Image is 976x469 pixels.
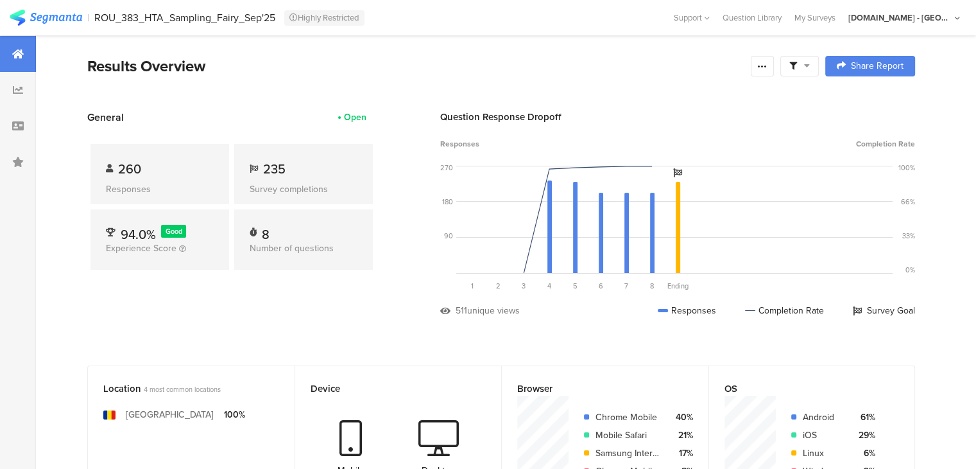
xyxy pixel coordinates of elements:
div: 6% [853,447,875,460]
div: [DOMAIN_NAME] - [GEOGRAPHIC_DATA] [848,12,951,24]
span: 5 [573,281,578,291]
div: Open [344,111,366,124]
div: 29% [853,429,875,442]
i: Survey Goal [673,168,682,177]
div: 90 [444,231,453,241]
div: Completion Rate [745,304,824,317]
div: Mobile Safari [595,429,660,442]
div: Support [674,8,710,28]
div: Ending [665,281,690,291]
a: Question Library [716,12,788,24]
div: 66% [901,197,915,207]
div: 40% [671,411,693,424]
div: 17% [671,447,693,460]
span: 2 [496,281,501,291]
div: Android [803,411,843,424]
span: Share Report [851,62,903,71]
div: | [87,10,89,25]
span: Completion Rate [856,138,915,150]
div: 21% [671,429,693,442]
div: Responses [106,182,214,196]
div: 8 [262,225,270,238]
div: Location [103,382,258,396]
span: 260 [118,159,141,179]
div: unique views [467,304,520,317]
span: 3 [522,281,526,291]
span: 4 most common locations [144,384,221,394]
span: 4 [547,281,551,291]
span: Good [166,226,182,236]
div: Highly Restricted [284,10,364,26]
span: 1 [471,281,474,291]
span: 6 [599,281,603,291]
div: 0% [905,265,915,275]
div: 100% [224,408,245,421]
div: 180 [442,197,453,207]
div: 270 [440,163,453,173]
div: Device [311,382,465,396]
div: Survey Goal [853,304,915,317]
span: Responses [440,138,479,150]
div: 61% [853,411,875,424]
span: 94.0% [121,225,156,244]
div: iOS [803,429,843,442]
div: Responses [658,304,716,317]
span: Experience Score [106,242,176,255]
a: My Surveys [788,12,842,24]
div: OS [724,382,878,396]
div: Chrome Mobile [595,411,660,424]
span: 7 [624,281,628,291]
div: Browser [517,382,672,396]
div: Samsung Internet [595,447,660,460]
span: General [87,110,124,125]
div: [GEOGRAPHIC_DATA] [126,408,214,421]
img: segmanta logo [10,10,82,26]
div: 100% [898,163,915,173]
span: 235 [263,159,286,179]
div: 33% [902,231,915,241]
span: 8 [650,281,654,291]
div: Survey completions [250,182,357,196]
div: Linux [803,447,843,460]
div: 511 [456,304,467,317]
span: Number of questions [250,242,334,255]
div: Results Overview [87,55,744,78]
div: Question Response Dropoff [440,110,915,124]
div: ROU_383_HTA_Sampling_Fairy_Sep'25 [94,12,275,24]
